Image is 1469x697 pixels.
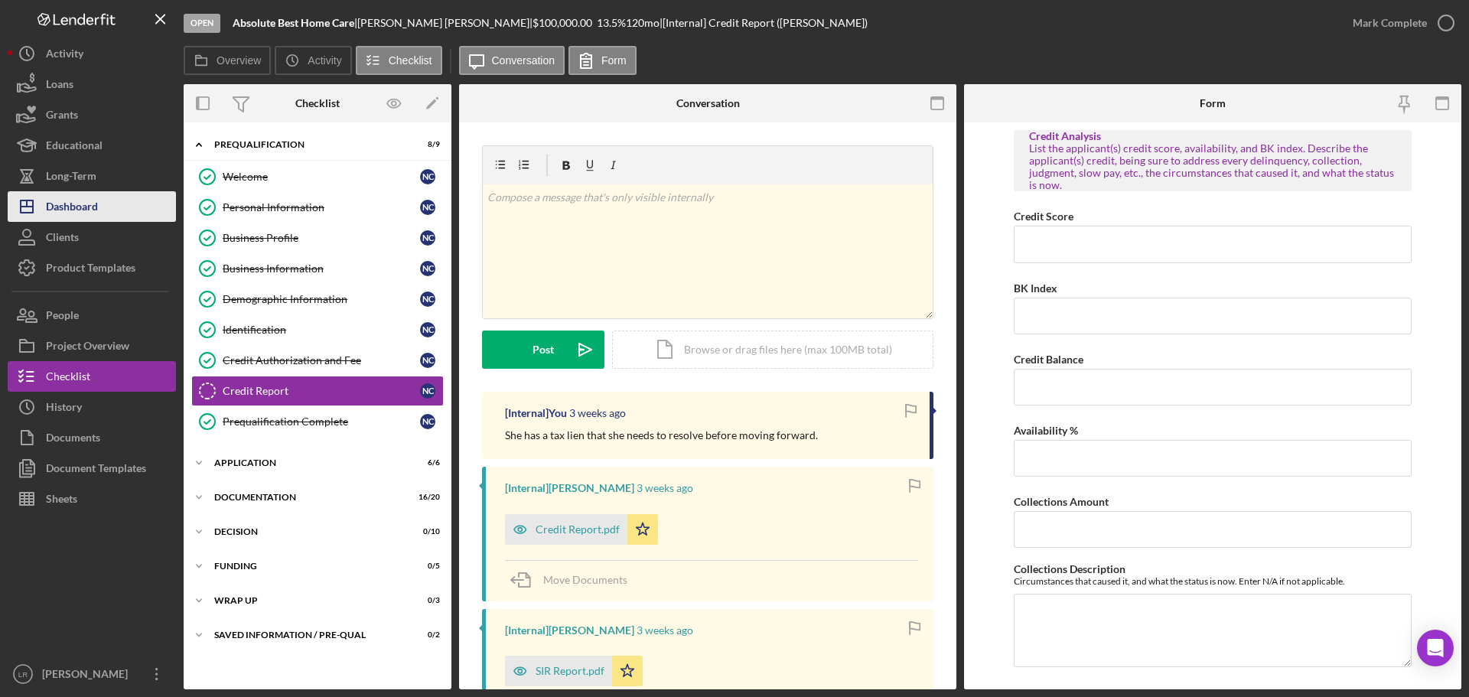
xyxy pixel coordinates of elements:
[412,596,440,605] div: 0 / 3
[223,385,420,397] div: Credit Report
[1014,353,1083,366] label: Credit Balance
[412,458,440,467] div: 6 / 6
[8,422,176,453] a: Documents
[1200,97,1226,109] div: Form
[389,54,432,67] label: Checklist
[412,140,440,149] div: 8 / 9
[637,482,693,494] time: 2025-08-07 15:15
[233,17,357,29] div: |
[1014,562,1125,575] label: Collections Description
[1417,630,1454,666] div: Open Intercom Messenger
[420,261,435,276] div: N C
[412,527,440,536] div: 0 / 10
[223,171,420,183] div: Welcome
[505,514,658,545] button: Credit Report.pdf
[1014,495,1109,508] label: Collections Amount
[8,222,176,252] button: Clients
[46,161,96,195] div: Long-Term
[8,361,176,392] button: Checklist
[8,392,176,422] a: History
[214,458,402,467] div: Application
[626,17,660,29] div: 120 mo
[543,573,627,586] span: Move Documents
[492,54,555,67] label: Conversation
[536,665,604,677] div: SIR Report.pdf
[223,415,420,428] div: Prequalification Complete
[8,161,176,191] button: Long-Term
[412,493,440,502] div: 16 / 20
[223,293,420,305] div: Demographic Information
[46,222,79,256] div: Clients
[184,46,271,75] button: Overview
[18,670,28,679] text: LR
[420,322,435,337] div: N C
[597,17,626,29] div: 13.5 %
[505,482,634,494] div: [Internal] [PERSON_NAME]
[8,191,176,222] button: Dashboard
[482,331,604,369] button: Post
[1337,8,1461,38] button: Mark Complete
[214,527,402,536] div: Decision
[505,407,567,419] div: [Internal] You
[420,414,435,429] div: N C
[223,201,420,213] div: Personal Information
[46,300,79,334] div: People
[569,407,626,419] time: 2025-08-09 03:05
[8,659,176,689] button: LR[PERSON_NAME]
[676,97,740,109] div: Conversation
[8,130,176,161] button: Educational
[214,493,402,502] div: Documentation
[46,69,73,103] div: Loans
[46,130,103,164] div: Educational
[420,169,435,184] div: N C
[420,200,435,215] div: N C
[505,561,643,599] button: Move Documents
[568,46,637,75] button: Form
[46,99,78,134] div: Grants
[420,383,435,399] div: N C
[412,562,440,571] div: 0 / 5
[191,345,444,376] a: Credit Authorization and FeeNC
[601,54,627,67] label: Form
[8,453,176,484] button: Document Templates
[46,484,77,518] div: Sheets
[233,16,354,29] b: Absolute Best Home Care
[357,17,533,29] div: [PERSON_NAME] [PERSON_NAME] |
[8,38,176,69] a: Activity
[46,361,90,396] div: Checklist
[505,656,643,686] button: SIR Report.pdf
[191,192,444,223] a: Personal InformationNC
[46,252,135,287] div: Product Templates
[420,230,435,246] div: N C
[420,353,435,368] div: N C
[459,46,565,75] button: Conversation
[191,223,444,253] a: Business ProfileNC
[275,46,351,75] button: Activity
[1014,424,1078,437] label: Availability %
[505,427,818,444] p: She has a tax lien that she needs to resolve before moving forward.
[8,99,176,130] a: Grants
[1014,282,1057,295] label: BK Index
[8,69,176,99] button: Loans
[637,624,693,637] time: 2025-08-07 15:15
[1029,130,1396,142] div: Credit Analysis
[191,406,444,437] a: Prequalification CompleteNC
[214,140,402,149] div: Prequalification
[533,17,597,29] div: $100,000.00
[308,54,341,67] label: Activity
[8,331,176,361] button: Project Overview
[8,484,176,514] button: Sheets
[46,331,129,365] div: Project Overview
[533,331,554,369] div: Post
[8,300,176,331] a: People
[8,252,176,283] button: Product Templates
[46,191,98,226] div: Dashboard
